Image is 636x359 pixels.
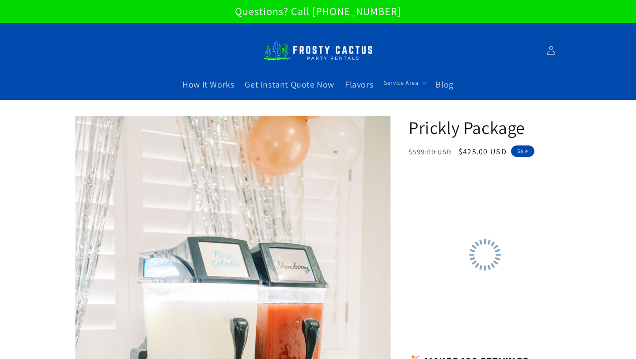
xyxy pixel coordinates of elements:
h1: Prickly Package [409,116,561,139]
span: Flavors [345,79,373,90]
s: $599.00 USD [409,147,451,157]
span: How It Works [182,79,234,90]
span: Service Area [384,79,418,87]
span: Get Instant Quote Now [245,79,334,90]
a: Get Instant Quote Now [239,73,340,95]
span: Sale [511,145,534,157]
span: Blog [435,79,453,90]
img: Frosty Cactus Margarita machine rentals Slushy machine rentals dirt soda dirty slushies [263,35,373,65]
a: Flavors [340,73,379,95]
a: How It Works [177,73,239,95]
a: Blog [430,73,458,95]
summary: Service Area [379,73,430,92]
span: $425.00 USD [458,146,507,157]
